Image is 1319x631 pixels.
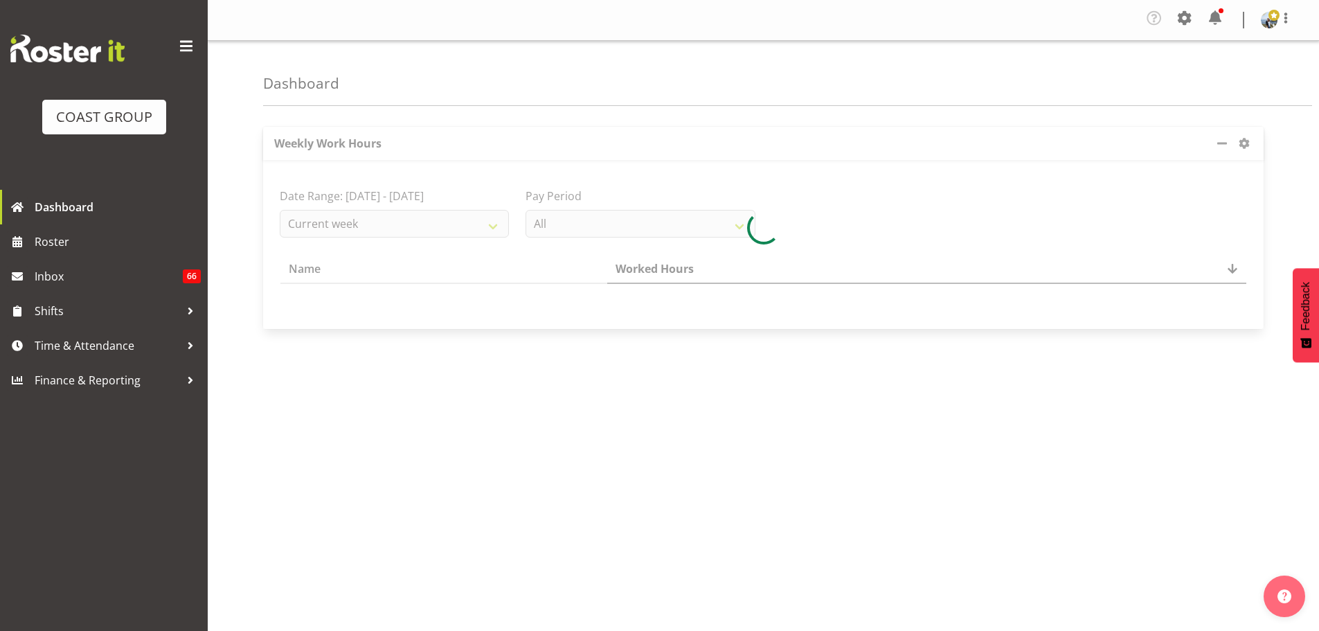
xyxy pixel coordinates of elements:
span: Shifts [35,301,180,321]
span: Roster [35,231,201,252]
img: help-xxl-2.png [1277,589,1291,603]
span: Inbox [35,266,183,287]
img: Rosterit website logo [10,35,125,62]
span: Time & Attendance [35,335,180,356]
span: Finance & Reporting [35,370,180,391]
h4: Dashboard [263,75,339,91]
img: brittany-taylorf7b938a58e78977fad4baecaf99ae47c.png [1261,12,1277,28]
span: 66 [183,269,201,283]
div: COAST GROUP [56,107,152,127]
button: Feedback - Show survey [1293,268,1319,362]
span: Dashboard [35,197,201,217]
span: Feedback [1300,282,1312,330]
